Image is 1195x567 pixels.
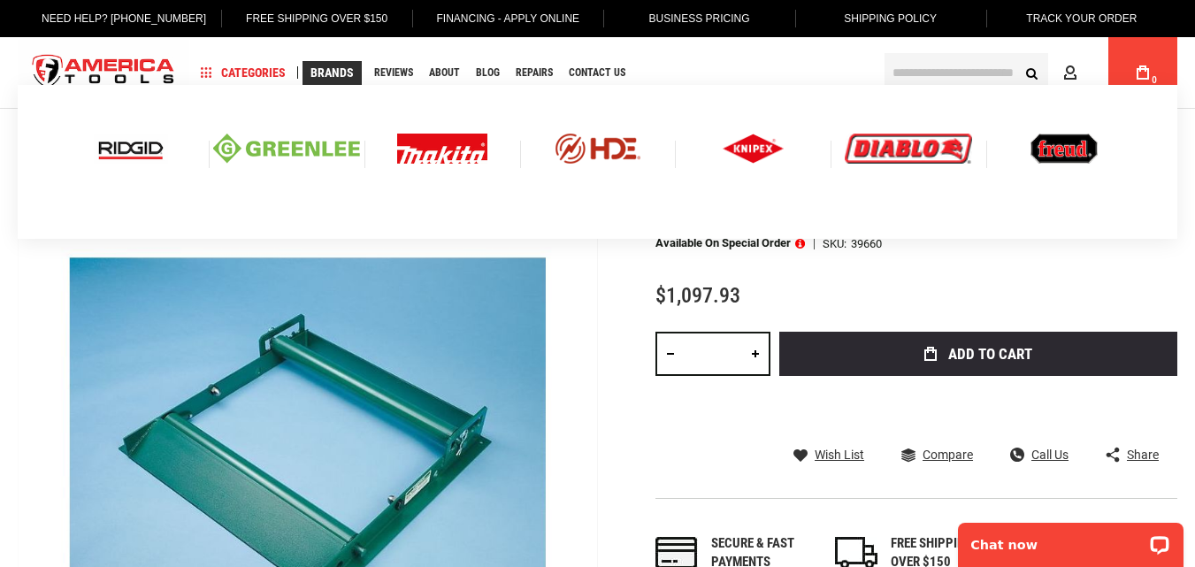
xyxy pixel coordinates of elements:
button: Add to Cart [779,332,1177,376]
img: Knipex logo [723,134,785,164]
a: Contact Us [561,61,633,85]
a: About [421,61,468,85]
a: Brands [303,61,362,85]
span: $1,097.93 [655,283,740,308]
img: America Tools [18,40,189,106]
img: Makita Logo [397,134,487,164]
img: Freud logo [1030,134,1098,164]
img: Greenlee logo [213,134,360,164]
p: Available on Special Order [655,237,805,249]
span: Repairs [516,67,553,78]
span: About [429,67,460,78]
span: Add to Cart [948,347,1032,362]
span: Categories [201,66,286,79]
iframe: Secure express checkout frame [776,381,1181,433]
a: Reviews [366,61,421,85]
button: Search [1015,56,1048,89]
span: Share [1127,448,1159,461]
span: Brands [310,66,354,79]
span: Shipping Policy [844,12,937,25]
span: Compare [923,448,973,461]
a: Call Us [1010,447,1069,463]
span: Wish List [815,448,864,461]
img: Diablo logo [845,134,972,164]
span: Reviews [374,67,413,78]
span: Blog [476,67,500,78]
a: Blog [468,61,508,85]
a: Categories [193,61,294,85]
img: Ridgid logo [94,134,167,164]
iframe: LiveChat chat widget [946,511,1195,567]
span: Contact Us [569,67,625,78]
a: Compare [901,447,973,463]
a: Repairs [508,61,561,85]
a: store logo [18,40,189,106]
a: 0 [1126,37,1160,108]
a: Wish List [793,447,864,463]
img: HDE logo [525,134,671,164]
span: 0 [1152,75,1157,85]
span: Call Us [1031,448,1069,461]
strong: SKU [823,238,851,249]
div: 39660 [851,238,882,249]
